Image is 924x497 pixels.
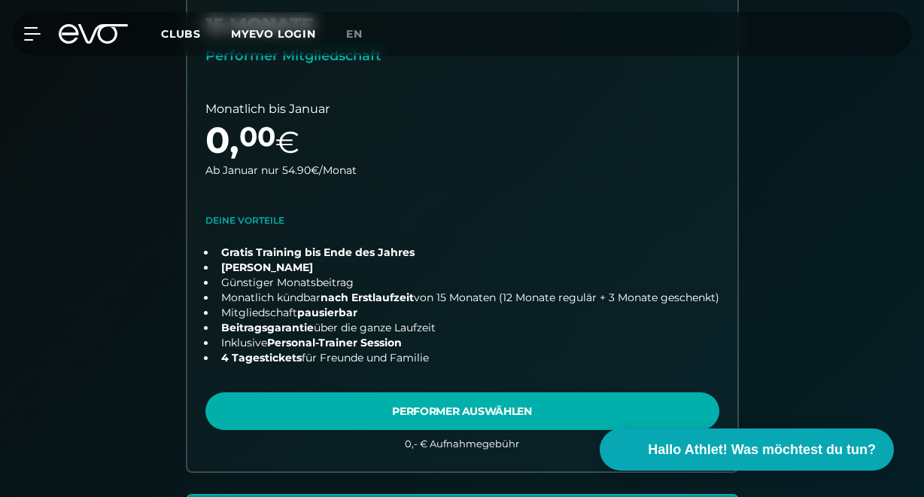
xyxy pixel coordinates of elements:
[231,27,316,41] a: MYEVO LOGIN
[161,26,231,41] a: Clubs
[600,428,894,471] button: Hallo Athlet! Was möchtest du tun?
[346,26,381,43] a: en
[346,27,363,41] span: en
[161,27,201,41] span: Clubs
[648,440,876,460] span: Hallo Athlet! Was möchtest du tun?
